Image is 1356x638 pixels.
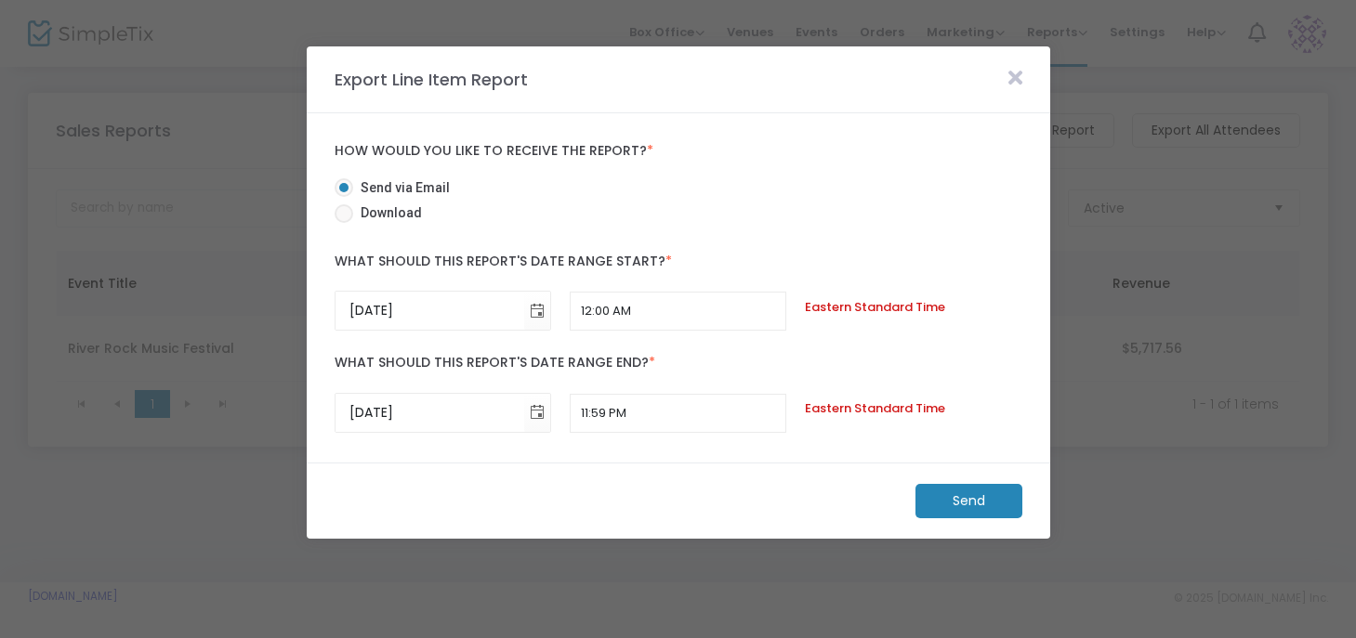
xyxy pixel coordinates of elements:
button: Toggle calendar [524,394,550,432]
input: Select date [336,292,525,330]
input: Select date [336,394,525,432]
label: What should this report's date range end? [335,345,1022,383]
div: Eastern Standard Time [796,399,1031,418]
div: Eastern Standard Time [796,298,1031,317]
input: Select Time [570,292,787,331]
label: How would you like to receive the report? [335,143,1022,160]
span: Download [353,203,422,223]
m-panel-title: Export Line Item Report [325,67,537,92]
m-panel-header: Export Line Item Report [307,46,1050,113]
span: Send via Email [353,178,450,198]
m-button: Send [915,484,1022,518]
input: Select Time [570,394,787,433]
button: Toggle calendar [524,292,550,330]
label: What should this report's date range start? [335,243,1022,281]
